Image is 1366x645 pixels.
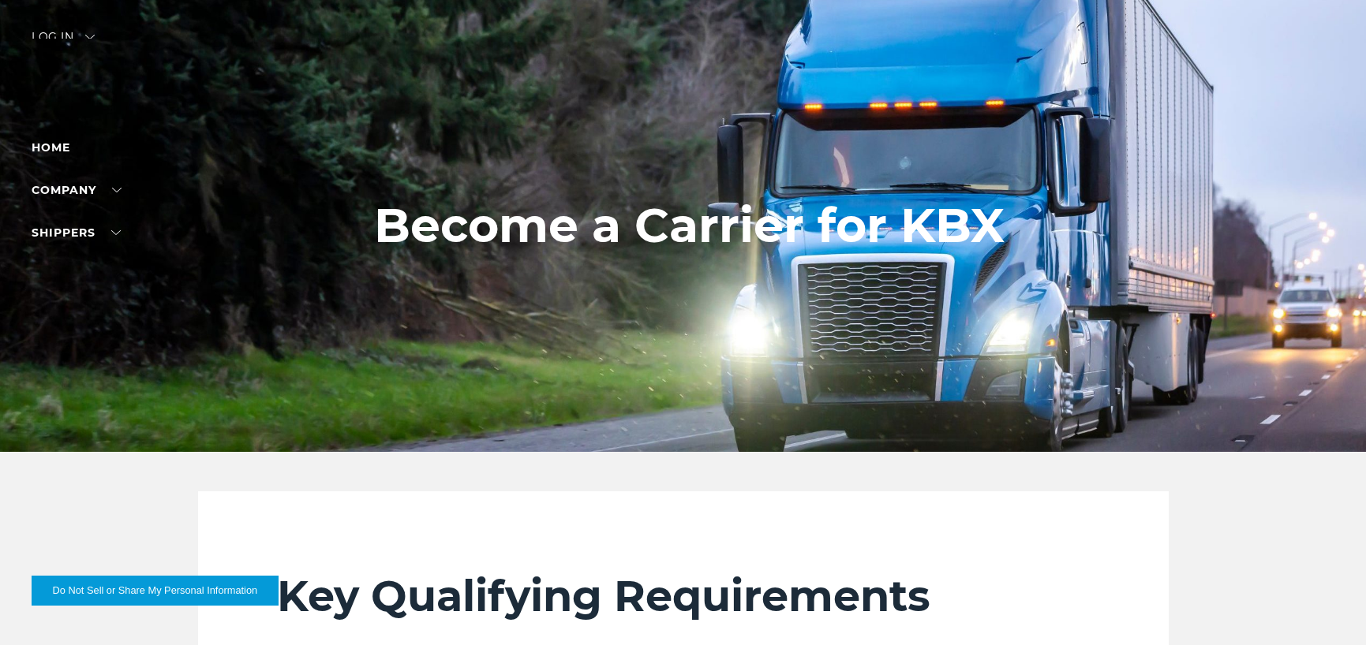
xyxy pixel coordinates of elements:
[32,576,279,606] button: Do Not Sell or Share My Personal Information
[624,32,743,101] img: kbx logo
[32,32,95,54] div: Log in
[32,183,122,197] a: Company
[32,140,70,155] a: Home
[32,226,121,240] a: SHIPPERS
[85,35,95,39] img: arrow
[374,199,1005,252] h1: Become a Carrier for KBX
[277,570,1090,622] h2: Key Qualifying Requirements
